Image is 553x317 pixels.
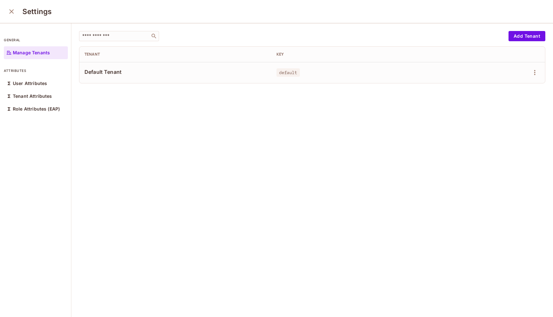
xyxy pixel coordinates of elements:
[5,5,18,18] button: close
[84,68,266,75] span: Default Tenant
[13,81,47,86] p: User Attributes
[276,68,300,77] span: default
[509,31,545,41] button: Add Tenant
[22,7,52,16] h3: Settings
[13,94,52,99] p: Tenant Attributes
[4,37,68,43] p: general
[13,50,50,55] p: Manage Tenants
[13,106,60,112] p: Role Attributes (EAP)
[276,52,458,57] div: Key
[84,52,266,57] div: Tenant
[4,68,68,73] p: attributes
